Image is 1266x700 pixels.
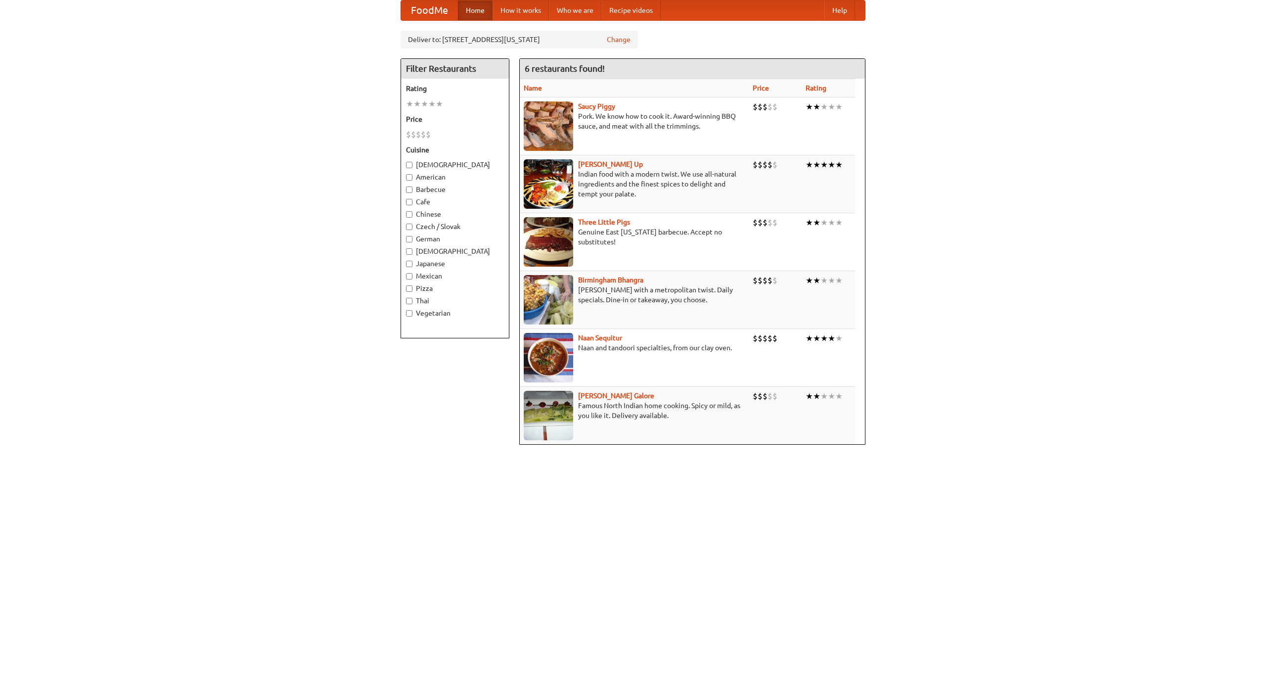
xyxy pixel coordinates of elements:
[406,84,504,93] h5: Rating
[753,333,758,344] li: $
[426,129,431,140] li: $
[406,298,412,304] input: Thai
[806,391,813,402] li: ★
[524,227,745,247] p: Genuine East [US_STATE] barbecue. Accept no substitutes!
[458,0,493,20] a: Home
[524,391,573,440] img: currygalore.jpg
[835,391,843,402] li: ★
[413,98,421,109] li: ★
[813,159,820,170] li: ★
[763,333,768,344] li: $
[401,59,509,79] h4: Filter Restaurants
[406,222,504,232] label: Czech / Slovak
[806,333,813,344] li: ★
[406,197,504,207] label: Cafe
[835,217,843,228] li: ★
[820,159,828,170] li: ★
[578,276,643,284] a: Birmingham Bhangra
[406,224,412,230] input: Czech / Slovak
[835,159,843,170] li: ★
[428,98,436,109] li: ★
[758,333,763,344] li: $
[763,159,768,170] li: $
[601,0,661,20] a: Recipe videos
[763,275,768,286] li: $
[406,162,412,168] input: [DEMOGRAPHIC_DATA]
[607,35,631,45] a: Change
[578,102,615,110] a: Saucy Piggy
[525,64,605,73] ng-pluralize: 6 restaurants found!
[578,334,622,342] a: Naan Sequitur
[524,275,573,325] img: bhangra.jpg
[813,333,820,344] li: ★
[436,98,443,109] li: ★
[524,169,745,199] p: Indian food with a modern twist. We use all-natural ingredients and the finest spices to delight ...
[806,275,813,286] li: ★
[753,391,758,402] li: $
[421,98,428,109] li: ★
[406,174,412,181] input: American
[768,159,772,170] li: $
[524,217,573,267] img: littlepigs.jpg
[758,101,763,112] li: $
[406,296,504,306] label: Thai
[421,129,426,140] li: $
[806,84,826,92] a: Rating
[828,101,835,112] li: ★
[524,343,745,353] p: Naan and tandoori specialties, from our clay oven.
[806,159,813,170] li: ★
[406,248,412,255] input: [DEMOGRAPHIC_DATA]
[406,246,504,256] label: [DEMOGRAPHIC_DATA]
[578,160,643,168] b: [PERSON_NAME] Up
[406,261,412,267] input: Japanese
[758,217,763,228] li: $
[411,129,416,140] li: $
[406,234,504,244] label: German
[828,275,835,286] li: ★
[406,209,504,219] label: Chinese
[820,217,828,228] li: ★
[772,217,777,228] li: $
[753,101,758,112] li: $
[768,217,772,228] li: $
[401,31,638,48] div: Deliver to: [STREET_ADDRESS][US_STATE]
[578,392,654,400] a: [PERSON_NAME] Galore
[806,217,813,228] li: ★
[772,159,777,170] li: $
[763,391,768,402] li: $
[524,159,573,209] img: curryup.jpg
[768,333,772,344] li: $
[813,101,820,112] li: ★
[763,217,768,228] li: $
[835,101,843,112] li: ★
[406,236,412,242] input: German
[524,401,745,420] p: Famous North Indian home cooking. Spicy or mild, as you like it. Delivery available.
[406,310,412,317] input: Vegetarian
[406,185,504,194] label: Barbecue
[763,101,768,112] li: $
[524,101,573,151] img: saucy.jpg
[406,271,504,281] label: Mexican
[828,217,835,228] li: ★
[758,275,763,286] li: $
[835,275,843,286] li: ★
[406,199,412,205] input: Cafe
[828,333,835,344] li: ★
[813,391,820,402] li: ★
[406,160,504,170] label: [DEMOGRAPHIC_DATA]
[406,308,504,318] label: Vegetarian
[406,283,504,293] label: Pizza
[820,275,828,286] li: ★
[406,145,504,155] h5: Cuisine
[820,391,828,402] li: ★
[772,101,777,112] li: $
[493,0,549,20] a: How it works
[406,211,412,218] input: Chinese
[772,275,777,286] li: $
[406,285,412,292] input: Pizza
[772,333,777,344] li: $
[406,172,504,182] label: American
[753,84,769,92] a: Price
[824,0,855,20] a: Help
